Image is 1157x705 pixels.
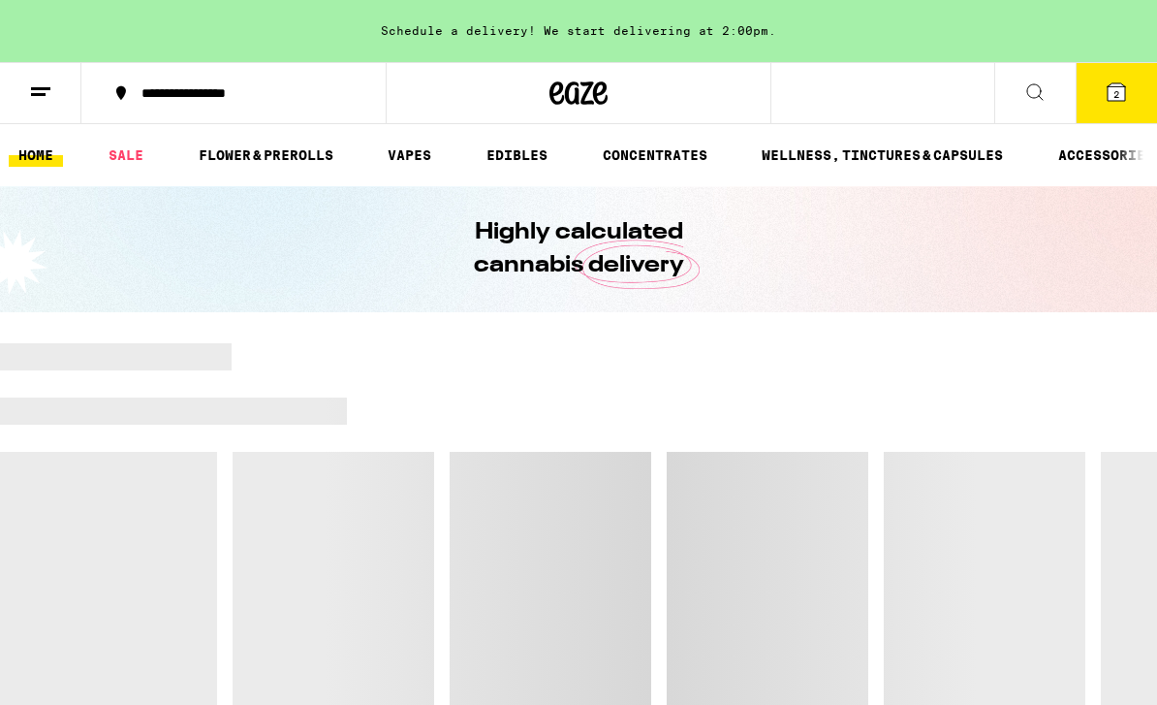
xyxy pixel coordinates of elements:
[752,144,1013,167] a: WELLNESS, TINCTURES & CAPSULES
[1113,88,1119,100] span: 2
[477,144,557,167] a: EDIBLES
[189,144,343,167] a: FLOWER & PREROLLS
[593,144,717,167] a: CONCENTRATES
[99,144,153,167] a: SALE
[419,216,738,282] h1: Highly calculated cannabis delivery
[9,144,63,167] a: HOME
[1076,63,1157,123] button: 2
[378,144,441,167] a: VAPES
